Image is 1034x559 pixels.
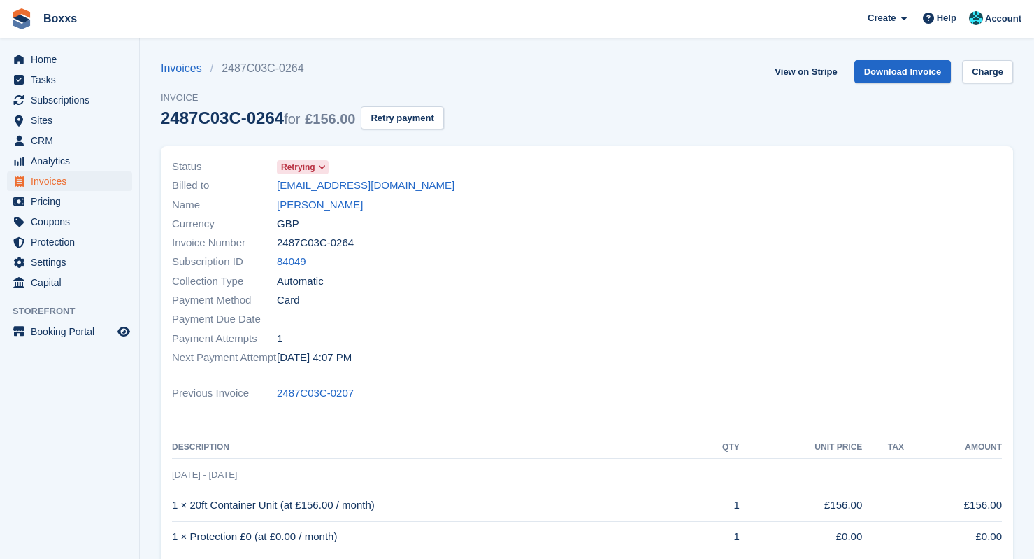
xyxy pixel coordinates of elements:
[695,490,740,521] td: 1
[868,11,896,25] span: Create
[740,490,863,521] td: £156.00
[969,11,983,25] img: Graham Buchan
[740,437,863,459] th: Unit Price
[115,323,132,340] a: Preview store
[277,216,299,232] span: GBP
[31,232,115,252] span: Protection
[31,90,115,110] span: Subscriptions
[31,192,115,211] span: Pricing
[172,197,277,213] span: Name
[31,253,115,272] span: Settings
[172,385,277,402] span: Previous Invoice
[172,292,277,309] span: Payment Method
[277,292,300,309] span: Card
[740,521,863,553] td: £0.00
[172,235,277,251] span: Invoice Number
[7,212,132,232] a: menu
[13,304,139,318] span: Storefront
[172,178,277,194] span: Billed to
[7,90,132,110] a: menu
[38,7,82,30] a: Boxxs
[172,521,695,553] td: 1 × Protection £0 (at £0.00 / month)
[31,50,115,69] span: Home
[695,437,740,459] th: QTY
[7,322,132,341] a: menu
[361,106,443,129] button: Retry payment
[161,60,444,77] nav: breadcrumbs
[7,151,132,171] a: menu
[277,331,282,347] span: 1
[31,151,115,171] span: Analytics
[172,254,277,270] span: Subscription ID
[172,216,277,232] span: Currency
[904,490,1002,521] td: £156.00
[284,111,300,127] span: for
[172,350,277,366] span: Next Payment Attempt
[7,70,132,90] a: menu
[7,192,132,211] a: menu
[31,171,115,191] span: Invoices
[31,273,115,292] span: Capital
[277,235,354,251] span: 2487C03C-0264
[11,8,32,29] img: stora-icon-8386f47178a22dfd0bd8f6a31ec36ba5ce8667c1dd55bd0f319d3a0aa187defe.svg
[172,469,237,480] span: [DATE] - [DATE]
[277,385,354,402] a: 2487C03C-0207
[281,161,315,174] span: Retrying
[277,159,329,175] a: Retrying
[7,273,132,292] a: menu
[277,274,324,290] span: Automatic
[962,60,1013,83] a: Charge
[31,212,115,232] span: Coupons
[172,311,277,327] span: Payment Due Date
[985,12,1021,26] span: Account
[769,60,842,83] a: View on Stripe
[31,322,115,341] span: Booking Portal
[7,131,132,150] a: menu
[172,437,695,459] th: Description
[7,253,132,272] a: menu
[7,50,132,69] a: menu
[7,232,132,252] a: menu
[7,171,132,191] a: menu
[31,111,115,130] span: Sites
[277,350,352,366] time: 2025-09-04 15:07:56 UTC
[31,70,115,90] span: Tasks
[937,11,956,25] span: Help
[172,274,277,290] span: Collection Type
[904,521,1002,553] td: £0.00
[305,111,355,127] span: £156.00
[904,437,1002,459] th: Amount
[277,178,454,194] a: [EMAIL_ADDRESS][DOMAIN_NAME]
[862,437,904,459] th: Tax
[172,159,277,175] span: Status
[7,111,132,130] a: menu
[277,254,306,270] a: 84049
[172,490,695,521] td: 1 × 20ft Container Unit (at £156.00 / month)
[277,197,363,213] a: [PERSON_NAME]
[31,131,115,150] span: CRM
[161,60,210,77] a: Invoices
[161,108,355,127] div: 2487C03C-0264
[854,60,952,83] a: Download Invoice
[172,331,277,347] span: Payment Attempts
[695,521,740,553] td: 1
[161,91,444,105] span: Invoice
